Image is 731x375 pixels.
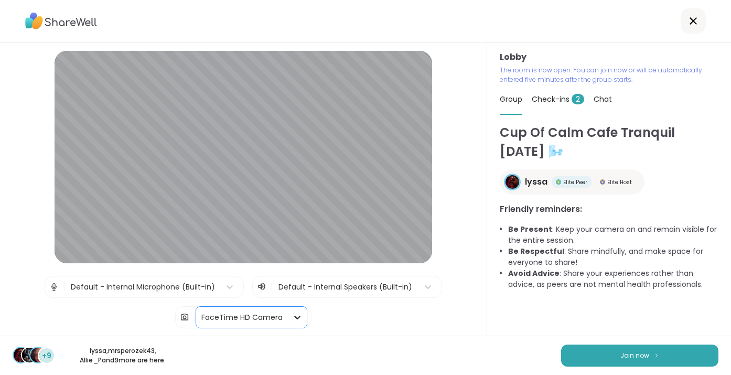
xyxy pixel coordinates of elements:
span: Elite Host [607,178,632,186]
li: : Share mindfully, and make space for everyone to share! [508,246,718,268]
a: lyssalyssaElite PeerElite PeerElite HostElite Host [500,169,644,195]
img: lyssa [14,348,28,362]
img: ShareWell Logo [25,9,97,33]
span: | [63,276,66,297]
span: Elite Peer [563,178,587,186]
span: 2 [572,94,584,104]
b: Be Respectful [508,246,564,256]
span: Check-ins [532,94,584,104]
h1: Cup Of Calm Cafe Tranquil [DATE] 🌬️ [500,123,718,161]
img: ShareWell Logomark [653,352,660,358]
img: Elite Peer [556,179,561,185]
div: Default - Internal Microphone (Built-in) [71,282,215,293]
img: Camera [180,307,189,328]
span: Chat [594,94,612,104]
span: Join now [620,351,649,360]
img: Microphone [49,276,59,297]
h3: Lobby [500,51,718,63]
li: : Share your experiences rather than advice, as peers are not mental health professionals. [508,268,718,290]
button: Join now [561,345,718,367]
p: The room is now open. You can join now or will be automatically entered five minutes after the gr... [500,66,718,84]
b: Be Present [508,224,552,234]
div: FaceTime HD Camera [201,312,283,323]
img: Elite Host [600,179,605,185]
img: mrsperozek43 [22,348,37,362]
b: Avoid Advice [508,268,560,278]
img: lyssa [506,175,519,189]
h3: Friendly reminders: [500,203,718,216]
span: | [193,307,196,328]
span: | [271,281,273,293]
span: Group [500,94,522,104]
span: lyssa [525,176,547,188]
p: lyssa , mrsperozek43 , Allie_P and 9 more are here. [64,346,181,365]
li: : Keep your camera on and remain visible for the entire session. [508,224,718,246]
span: +9 [42,350,51,361]
img: Allie_P [30,348,45,362]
